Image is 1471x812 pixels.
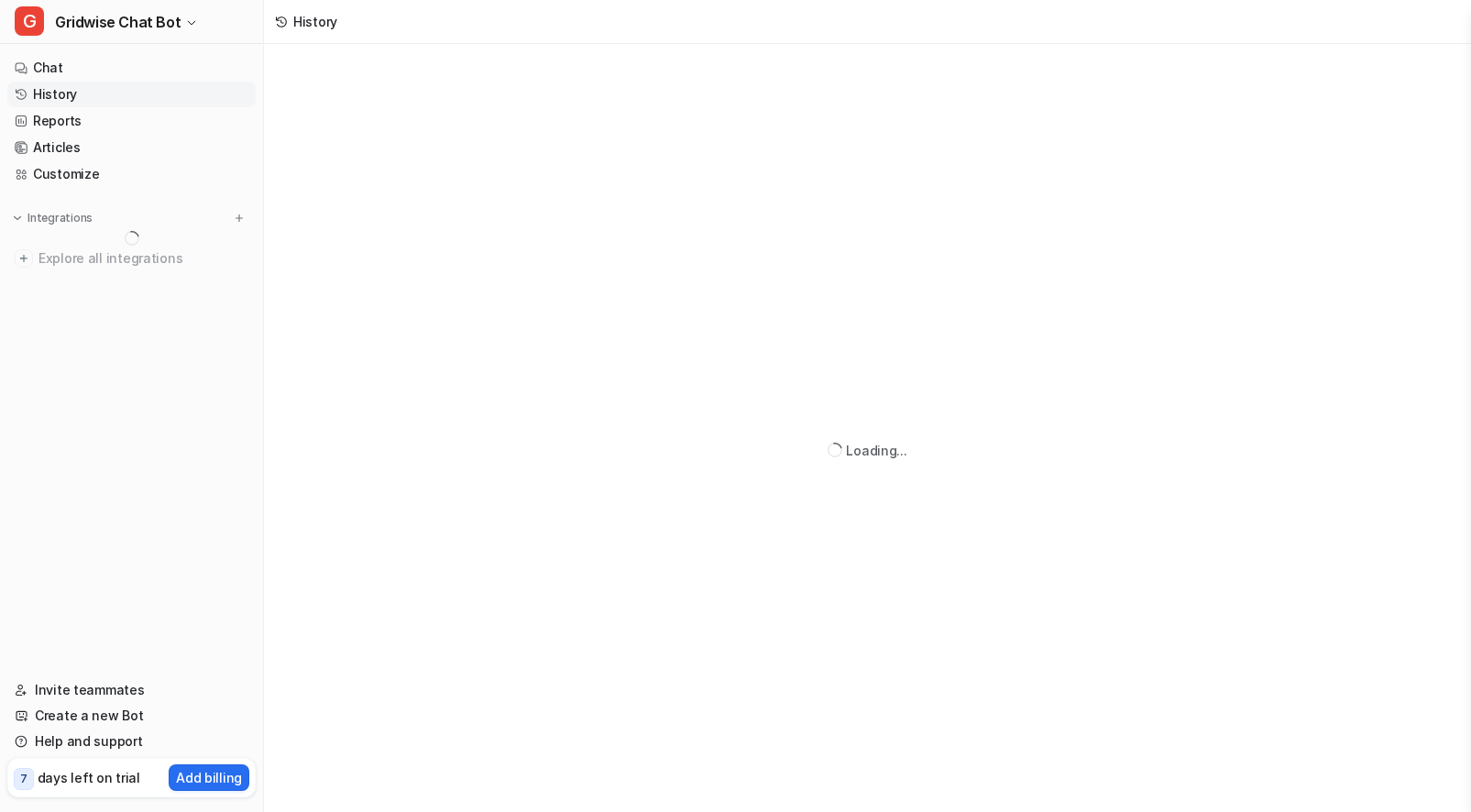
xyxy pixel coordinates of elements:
[7,729,256,754] a: Help and support
[846,441,906,460] div: Loading...
[169,764,249,791] button: Add billing
[38,768,140,787] p: days left on trial
[7,677,256,703] a: Invite teammates
[7,161,256,187] a: Customize
[233,212,246,225] img: menu_add.svg
[15,249,33,268] img: explore all integrations
[7,703,256,729] a: Create a new Bot
[293,12,337,31] div: History
[15,6,44,36] span: G
[38,244,248,273] span: Explore all integrations
[7,82,256,107] a: History
[7,209,98,227] button: Integrations
[11,212,24,225] img: expand menu
[55,9,181,35] span: Gridwise Chat Bot
[7,55,256,81] a: Chat
[7,246,256,271] a: Explore all integrations
[7,135,256,160] a: Articles
[20,771,27,787] p: 7
[27,211,93,225] p: Integrations
[7,108,256,134] a: Reports
[176,768,242,787] p: Add billing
